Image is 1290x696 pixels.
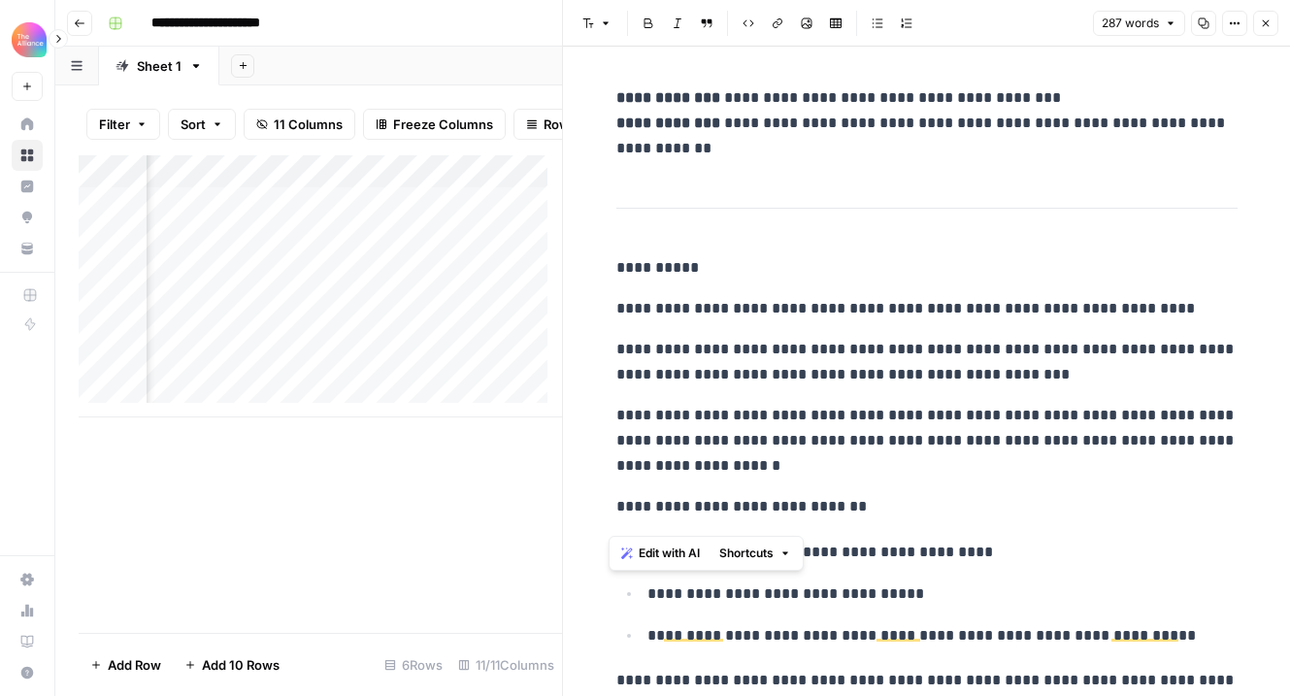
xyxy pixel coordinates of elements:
[168,109,236,140] button: Sort
[173,649,291,680] button: Add 10 Rows
[12,564,43,595] a: Settings
[79,649,173,680] button: Add Row
[244,109,355,140] button: 11 Columns
[12,171,43,202] a: Insights
[12,22,47,57] img: Alliance Logo
[719,545,774,562] span: Shortcuts
[377,649,450,680] div: 6 Rows
[1102,15,1159,32] span: 287 words
[450,649,562,680] div: 11/11 Columns
[613,541,708,566] button: Edit with AI
[99,115,130,134] span: Filter
[544,115,613,134] span: Row Height
[12,16,43,64] button: Workspace: Alliance
[86,109,160,140] button: Filter
[108,655,161,675] span: Add Row
[639,545,700,562] span: Edit with AI
[1093,11,1185,36] button: 287 words
[393,115,493,134] span: Freeze Columns
[12,202,43,233] a: Opportunities
[137,56,182,76] div: Sheet 1
[513,109,626,140] button: Row Height
[363,109,506,140] button: Freeze Columns
[181,115,206,134] span: Sort
[12,657,43,688] button: Help + Support
[12,233,43,264] a: Your Data
[12,595,43,626] a: Usage
[99,47,219,85] a: Sheet 1
[202,655,280,675] span: Add 10 Rows
[12,626,43,657] a: Learning Hub
[711,541,799,566] button: Shortcuts
[12,140,43,171] a: Browse
[274,115,343,134] span: 11 Columns
[12,109,43,140] a: Home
